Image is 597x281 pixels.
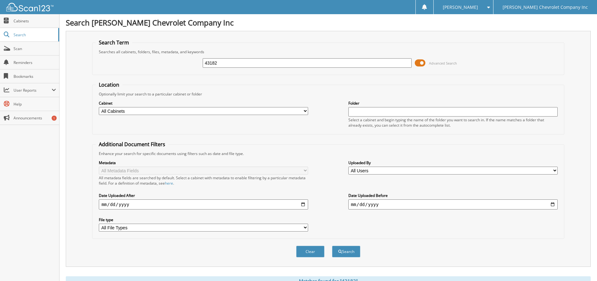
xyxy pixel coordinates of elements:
label: Metadata [99,160,308,165]
span: Advanced Search [429,61,457,66]
span: Reminders [14,60,56,65]
div: Searches all cabinets, folders, files, metadata, and keywords [96,49,560,54]
label: File type [99,217,308,222]
input: start [99,199,308,209]
div: All metadata fields are searched by default. Select a cabinet with metadata to enable filtering b... [99,175,308,186]
input: end [348,199,558,209]
span: Announcements [14,115,56,121]
span: Scan [14,46,56,51]
span: Bookmarks [14,74,56,79]
label: Date Uploaded After [99,193,308,198]
span: User Reports [14,88,52,93]
label: Date Uploaded Before [348,193,558,198]
div: Optionally limit your search to a particular cabinet or folder [96,91,560,97]
iframe: Chat Widget [566,251,597,281]
span: Help [14,101,56,107]
span: Search [14,32,55,37]
label: Uploaded By [348,160,558,165]
legend: Location [96,81,122,88]
a: here [165,181,173,186]
div: Select a cabinet and begin typing the name of the folder you want to search in. If the name match... [348,117,558,128]
button: Search [332,246,360,257]
label: Cabinet [99,100,308,106]
div: 1 [52,116,57,121]
span: [PERSON_NAME] [443,5,478,9]
span: Cabinets [14,18,56,24]
h1: Search [PERSON_NAME] Chevrolet Company Inc [66,17,591,28]
span: [PERSON_NAME] Chevrolet Company Inc [503,5,588,9]
img: scan123-logo-white.svg [6,3,54,11]
legend: Search Term [96,39,132,46]
button: Clear [296,246,324,257]
label: Folder [348,100,558,106]
legend: Additional Document Filters [96,141,168,148]
div: Enhance your search for specific documents using filters such as date and file type. [96,151,560,156]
